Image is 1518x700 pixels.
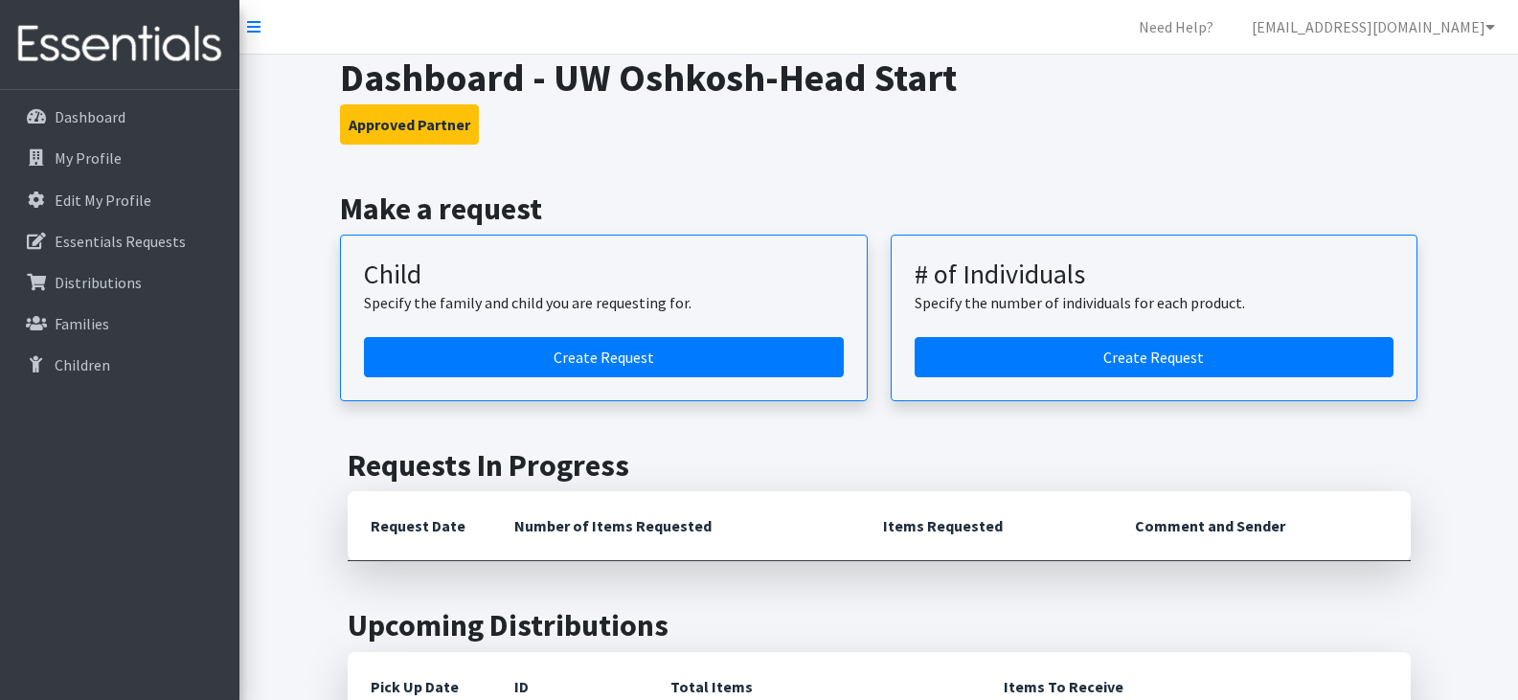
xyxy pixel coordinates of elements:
[348,491,491,561] th: Request Date
[491,491,861,561] th: Number of Items Requested
[340,55,1417,101] h1: Dashboard - UW Oshkosh-Head Start
[915,291,1394,314] p: Specify the number of individuals for each product.
[8,222,232,260] a: Essentials Requests
[364,259,844,291] h3: Child
[340,104,479,145] button: Approved Partner
[1236,8,1510,46] a: [EMAIL_ADDRESS][DOMAIN_NAME]
[55,148,122,168] p: My Profile
[348,607,1411,644] h2: Upcoming Distributions
[55,355,110,374] p: Children
[8,263,232,302] a: Distributions
[364,337,844,377] a: Create a request for a child or family
[55,273,142,292] p: Distributions
[348,447,1411,484] h2: Requests In Progress
[55,314,109,333] p: Families
[364,291,844,314] p: Specify the family and child you are requesting for.
[340,191,1417,227] h2: Make a request
[8,12,232,77] img: HumanEssentials
[55,232,186,251] p: Essentials Requests
[8,181,232,219] a: Edit My Profile
[915,259,1394,291] h3: # of Individuals
[915,337,1394,377] a: Create a request by number of individuals
[8,98,232,136] a: Dashboard
[860,491,1112,561] th: Items Requested
[8,139,232,177] a: My Profile
[8,305,232,343] a: Families
[1123,8,1229,46] a: Need Help?
[55,107,125,126] p: Dashboard
[55,191,151,210] p: Edit My Profile
[8,346,232,384] a: Children
[1112,491,1410,561] th: Comment and Sender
